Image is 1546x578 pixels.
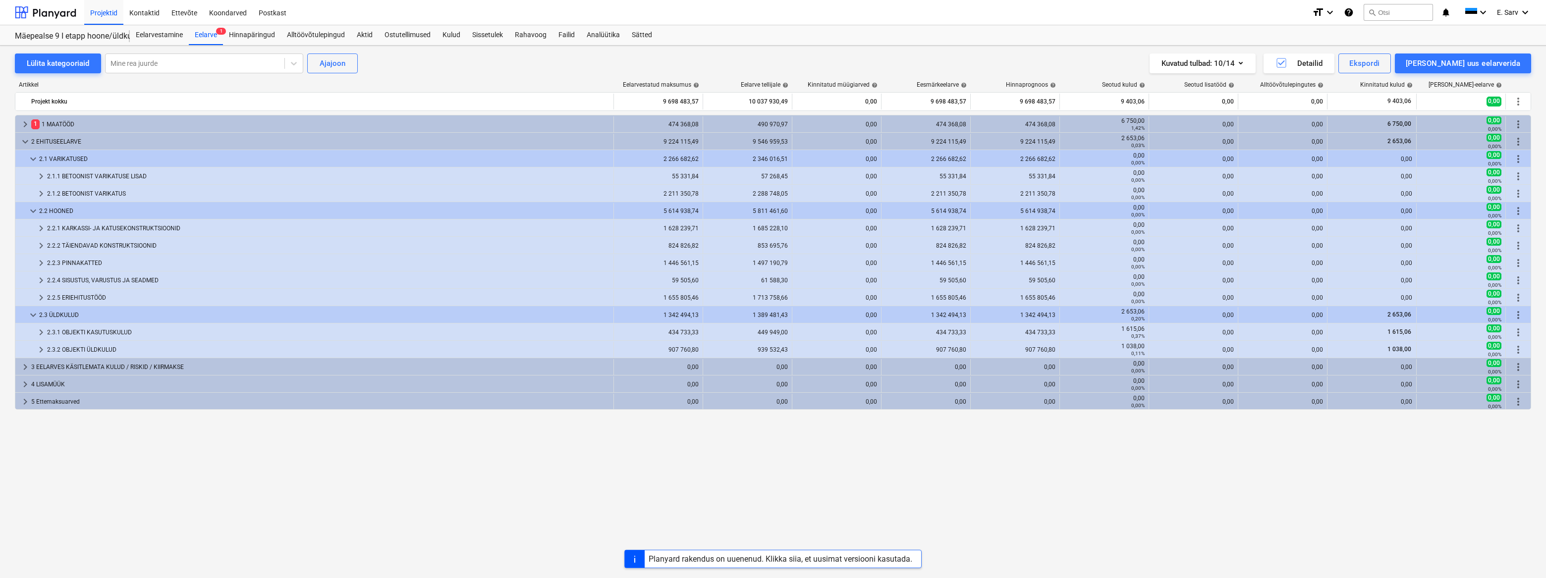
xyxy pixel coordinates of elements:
div: 0,00 [1242,312,1323,318]
div: 434 733,33 [975,329,1055,336]
div: 0,00 [1153,190,1234,197]
div: 2 288 748,05 [707,190,788,197]
small: 0,00% [1131,212,1145,217]
div: 0,00 [1064,187,1145,201]
div: [PERSON_NAME] uus eelarverida [1406,57,1520,70]
div: 5 614 938,74 [618,208,699,214]
div: Kinnitatud kulud [1360,81,1413,88]
div: 0,00 [1153,260,1234,266]
div: 0,00 [1153,346,1234,353]
div: 0,00 [796,190,877,197]
small: 0,00% [1131,195,1145,200]
div: 1 685 228,10 [707,225,788,232]
div: 434 733,33 [885,329,966,336]
span: 2 653,06 [1386,311,1412,318]
div: 2 211 350,78 [885,190,966,197]
small: 0,00% [1488,317,1501,322]
div: 0,00 [1064,152,1145,166]
div: 0,00 [707,364,788,370]
div: Mäepealse 9 I etapp hoone/üldkulud//maatööd (2101988//2101671) [15,31,118,42]
div: Kuvatud tulbad : 10/14 [1161,57,1244,70]
small: 0,00% [1131,247,1145,252]
div: 0,00 [796,294,877,301]
span: Rohkem tegevusi [1512,344,1524,356]
span: help [1048,82,1056,88]
div: 907 760,80 [618,346,699,353]
div: 0,00 [1331,208,1412,214]
div: 0,00 [1242,225,1323,232]
div: Kulud [437,25,466,45]
div: 61 588,30 [707,277,788,284]
span: 1 038,00 [1386,346,1412,353]
span: 0,00 [1487,186,1501,194]
span: 0,00 [1487,116,1501,124]
div: 9 403,06 [1064,94,1145,109]
div: 0,00 [1153,156,1234,162]
small: 0,00% [1488,196,1501,201]
span: keyboard_arrow_down [19,136,31,148]
div: 1 655 805,46 [975,294,1055,301]
div: 2.3 ÜLDKULUD [39,307,609,323]
div: Ekspordi [1349,57,1380,70]
div: 0,00 [1242,138,1323,145]
span: keyboard_arrow_right [19,361,31,373]
div: 2.2.4 SISUSTUS, VARUSTUS JA SEADMED [47,272,609,288]
div: 0,00 [796,225,877,232]
span: Rohkem tegevusi [1512,257,1524,269]
div: 0,00 [1331,190,1412,197]
div: 0,00 [1153,329,1234,336]
div: Ostutellimused [379,25,437,45]
button: Lülita kategooriaid [15,53,101,73]
div: 0,00 [796,208,877,214]
div: 1 655 805,46 [885,294,966,301]
small: 0,11% [1131,351,1145,356]
span: keyboard_arrow_right [35,188,47,200]
span: help [1405,82,1413,88]
span: 1 [31,119,40,129]
div: Ajajoon [320,57,345,70]
span: help [691,82,699,88]
div: 0,00 [796,329,877,336]
a: Rahavoog [509,25,552,45]
div: 2 266 682,62 [975,156,1055,162]
div: 0,00 [1242,190,1323,197]
div: 0,00 [796,346,877,353]
span: 0,00 [1487,272,1501,280]
span: 0,00 [1487,324,1501,332]
span: 9 403,06 [1386,97,1412,105]
small: 0,00% [1488,230,1501,236]
span: keyboard_arrow_down [27,205,39,217]
div: 824 826,82 [885,242,966,249]
div: Eelarve [189,25,223,45]
div: 59 505,60 [975,277,1055,284]
small: 0,00% [1488,161,1501,166]
small: 0,00% [1488,265,1501,270]
span: keyboard_arrow_down [27,153,39,165]
span: help [1226,82,1234,88]
small: 0,00% [1131,281,1145,287]
div: 2.2.1 KARKASSI- JA KATUSEKONSTRUKTSIOONID [47,220,609,236]
div: 853 695,76 [707,242,788,249]
div: 9 224 115,49 [975,138,1055,145]
button: Detailid [1264,53,1334,73]
span: Rohkem tegevusi [1512,188,1524,200]
span: 0,00 [1487,151,1501,159]
div: 0,00 [1064,204,1145,218]
button: [PERSON_NAME] uus eelarverida [1395,53,1531,73]
div: 1 628 239,71 [975,225,1055,232]
span: Rohkem tegevusi [1512,361,1524,373]
button: Ekspordi [1338,53,1390,73]
div: 0,00 [796,173,877,180]
div: 9 698 483,57 [885,94,966,109]
div: Failid [552,25,581,45]
div: [PERSON_NAME]-eelarve [1429,81,1502,88]
div: 939 532,43 [707,346,788,353]
div: 0,00 [1242,242,1323,249]
span: keyboard_arrow_right [19,118,31,130]
div: 0,00 [796,94,877,109]
div: 0,00 [1242,94,1323,109]
div: 1 615,06 [1064,325,1145,339]
div: 0,00 [1153,121,1234,128]
div: 824 826,82 [618,242,699,249]
div: 2 EHITUSEELARVE [31,134,609,150]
